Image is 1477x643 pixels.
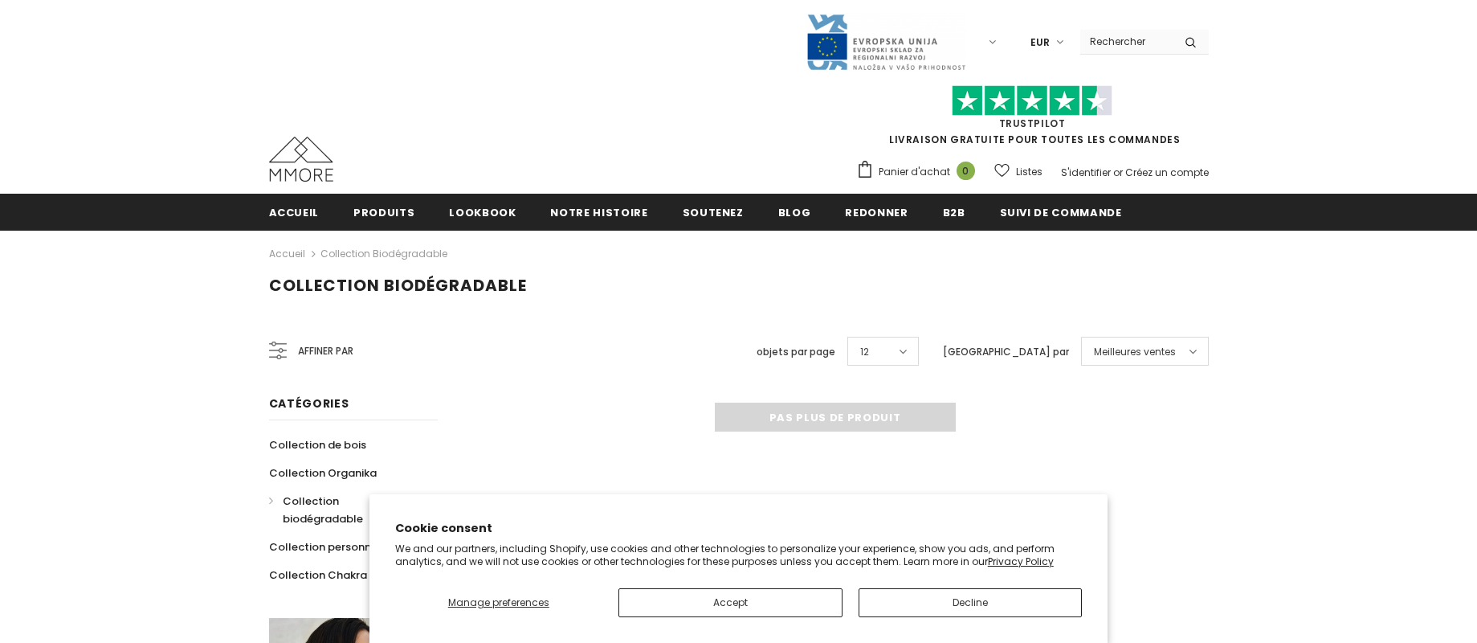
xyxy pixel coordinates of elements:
span: 12 [860,344,869,360]
a: Produits [353,194,414,230]
img: Faites confiance aux étoiles pilotes [952,85,1112,117]
a: B2B [943,194,965,230]
p: We and our partners, including Shopify, use cookies and other technologies to personalize your ex... [395,543,1083,567]
a: Collection biodégradable [269,487,420,533]
span: LIVRAISON GRATUITE POUR TOUTES LES COMMANDES [856,92,1209,146]
span: Catégories [269,395,349,412]
span: Collection Chakra [269,567,367,583]
a: Collection de bois [269,431,366,459]
span: Notre histoire [550,205,647,220]
img: Javni Razpis [806,13,966,72]
a: Créez un compte [1125,166,1209,179]
a: Suivi de commande [1000,194,1122,230]
a: Panier d'achat 0 [856,160,983,184]
a: Collection Chakra [269,561,367,589]
span: Collection personnalisée [269,539,402,555]
a: Listes [994,158,1042,186]
span: Blog [778,205,811,220]
a: Accueil [269,244,305,264]
a: Collection Organika [269,459,377,487]
a: Collection personnalisée [269,533,402,561]
a: Lookbook [449,194,516,230]
span: Panier d'achat [879,164,950,180]
span: Accueil [269,205,320,220]
a: soutenez [683,194,744,230]
button: Manage preferences [395,588,602,617]
input: Search Site [1080,30,1173,53]
a: Javni Razpis [806,35,966,48]
a: Accueil [269,194,320,230]
span: Collection Organika [269,465,377,481]
span: EUR [1030,35,1050,51]
span: Meilleures ventes [1094,344,1176,360]
a: Privacy Policy [988,555,1054,568]
span: Collection biodégradable [283,494,363,526]
span: B2B [943,205,965,220]
a: Blog [778,194,811,230]
span: Listes [1016,164,1042,180]
button: Decline [859,588,1083,617]
a: Collection biodégradable [320,247,447,260]
a: S'identifier [1061,166,1111,179]
span: Suivi de commande [1000,205,1122,220]
label: [GEOGRAPHIC_DATA] par [943,344,1069,360]
span: Lookbook [449,205,516,220]
a: TrustPilot [999,117,1066,130]
span: Affiner par [298,342,353,360]
span: Collection biodégradable [269,274,527,297]
span: Redonner [845,205,908,220]
span: Manage preferences [448,596,549,609]
button: Accept [618,588,843,617]
img: Cas MMORE [269,137,333,182]
label: objets par page [757,344,835,360]
h2: Cookie consent [395,520,1083,537]
span: Produits [353,205,414,220]
span: Collection de bois [269,437,366,453]
span: soutenez [683,205,744,220]
span: 0 [957,162,975,180]
a: Notre histoire [550,194,647,230]
a: Redonner [845,194,908,230]
span: or [1113,166,1123,179]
